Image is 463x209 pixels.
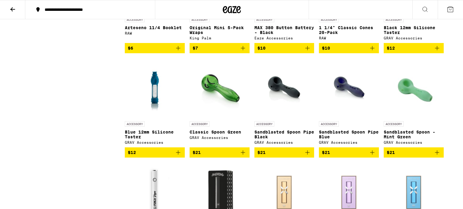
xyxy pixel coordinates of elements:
[132,58,177,118] img: GRAV Accessories - Blue 12mm Silicone Taster
[190,121,209,127] p: ACCESSORY
[125,43,185,53] button: Add to bag
[319,17,339,22] p: ACCESSORY
[125,31,185,35] div: RAW
[319,121,339,127] p: ACCESSORY
[125,17,145,22] p: ACCESSORY
[125,147,185,158] button: Add to bag
[384,140,444,144] div: GRAV Accessories
[384,147,444,158] button: Add to bag
[384,121,404,127] p: ACCESSORY
[193,46,198,51] span: $7
[128,150,136,155] span: $12
[387,150,395,155] span: $21
[190,136,250,140] div: GRAV Accessories
[254,130,314,139] p: Sandblasted Spoon Pipe Black
[262,58,307,118] img: GRAV Accessories - Sandblasted Spoon Pipe Black
[384,17,404,22] p: ACCESSORY
[197,58,242,118] img: GRAV Accessories - Classic Spoon Green
[254,25,314,35] p: MAX 380 Button Battery - Black
[4,4,43,9] span: Hi. Need any help?
[322,150,330,155] span: $21
[125,25,185,30] p: Arteseno 11/4 Booklet
[254,140,314,144] div: GRAV Accessories
[384,58,444,147] a: Open page for Sandblasted Spoon - Mint Green from GRAV Accessories
[190,25,250,35] p: Original Mini 5-Pack Wraps
[387,46,395,51] span: $12
[125,58,185,147] a: Open page for Blue 12mm Silicone Taster from GRAV Accessories
[384,36,444,40] div: GRAV Accessories
[254,43,314,53] button: Add to bag
[190,58,250,147] a: Open page for Classic Spoon Green from GRAV Accessories
[190,147,250,158] button: Add to bag
[190,43,250,53] button: Add to bag
[190,17,209,22] p: ACCESSORY
[190,130,250,134] p: Classic Spoon Green
[384,130,444,139] p: Sandblasted Spoon - Mint Green
[319,147,379,158] button: Add to bag
[257,46,266,51] span: $10
[319,36,379,40] div: RAW
[193,150,201,155] span: $21
[384,25,444,35] p: Black 12mm Silicone Taster
[326,58,372,118] img: GRAV Accessories - Sandblasted Spoon Pipe Blue
[254,36,314,40] div: Eaze Accessories
[319,58,379,147] a: Open page for Sandblasted Spoon Pipe Blue from GRAV Accessories
[257,150,266,155] span: $21
[190,36,250,40] div: King Palm
[254,58,314,147] a: Open page for Sandblasted Spoon Pipe Black from GRAV Accessories
[319,43,379,53] button: Add to bag
[254,17,274,22] p: ACCESSORY
[254,121,274,127] p: ACCESSORY
[319,25,379,35] p: 1 1/4" Classic Cones 20-Pack
[319,140,379,144] div: GRAV Accessories
[125,140,185,144] div: GRAV Accessories
[128,46,133,51] span: $6
[322,46,330,51] span: $10
[319,130,379,139] p: Sandblasted Spoon Pipe Blue
[125,121,145,127] p: ACCESSORY
[254,147,314,158] button: Add to bag
[125,130,185,139] p: Blue 12mm Silicone Taster
[384,43,444,53] button: Add to bag
[384,58,444,118] img: GRAV Accessories - Sandblasted Spoon - Mint Green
